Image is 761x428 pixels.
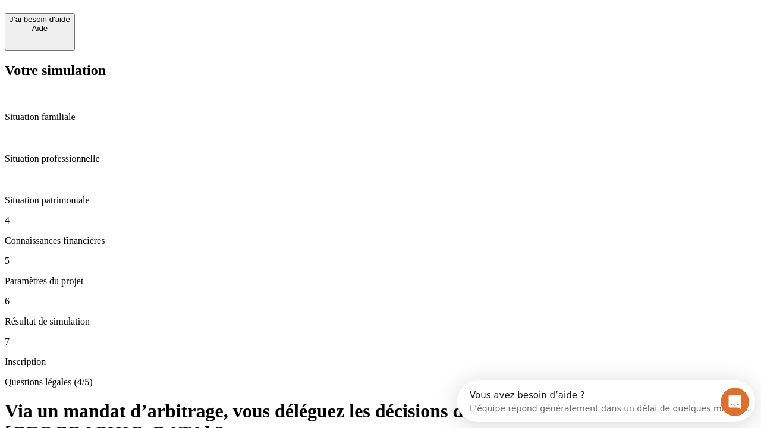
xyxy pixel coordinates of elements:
p: Paramètres du projet [5,276,756,287]
iframe: Intercom live chat [721,388,749,416]
p: Connaissances financières [5,235,756,246]
div: L’équipe répond généralement dans un délai de quelques minutes. [12,20,293,32]
p: 4 [5,215,756,226]
p: Inscription [5,357,756,367]
div: Ouvrir le Messenger Intercom [5,5,328,37]
iframe: Intercom live chat discovery launcher [457,380,755,422]
p: Situation professionnelle [5,153,756,164]
p: Situation patrimoniale [5,195,756,206]
p: Situation familiale [5,112,756,122]
p: Résultat de simulation [5,316,756,327]
div: Vous avez besoin d’aide ? [12,10,293,20]
p: 6 [5,296,756,307]
h2: Votre simulation [5,62,756,78]
p: Questions légales (4/5) [5,377,756,388]
div: J’ai besoin d'aide [10,15,70,24]
p: 7 [5,336,756,347]
div: Aide [10,24,70,33]
p: 5 [5,256,756,266]
button: J’ai besoin d'aideAide [5,13,75,51]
